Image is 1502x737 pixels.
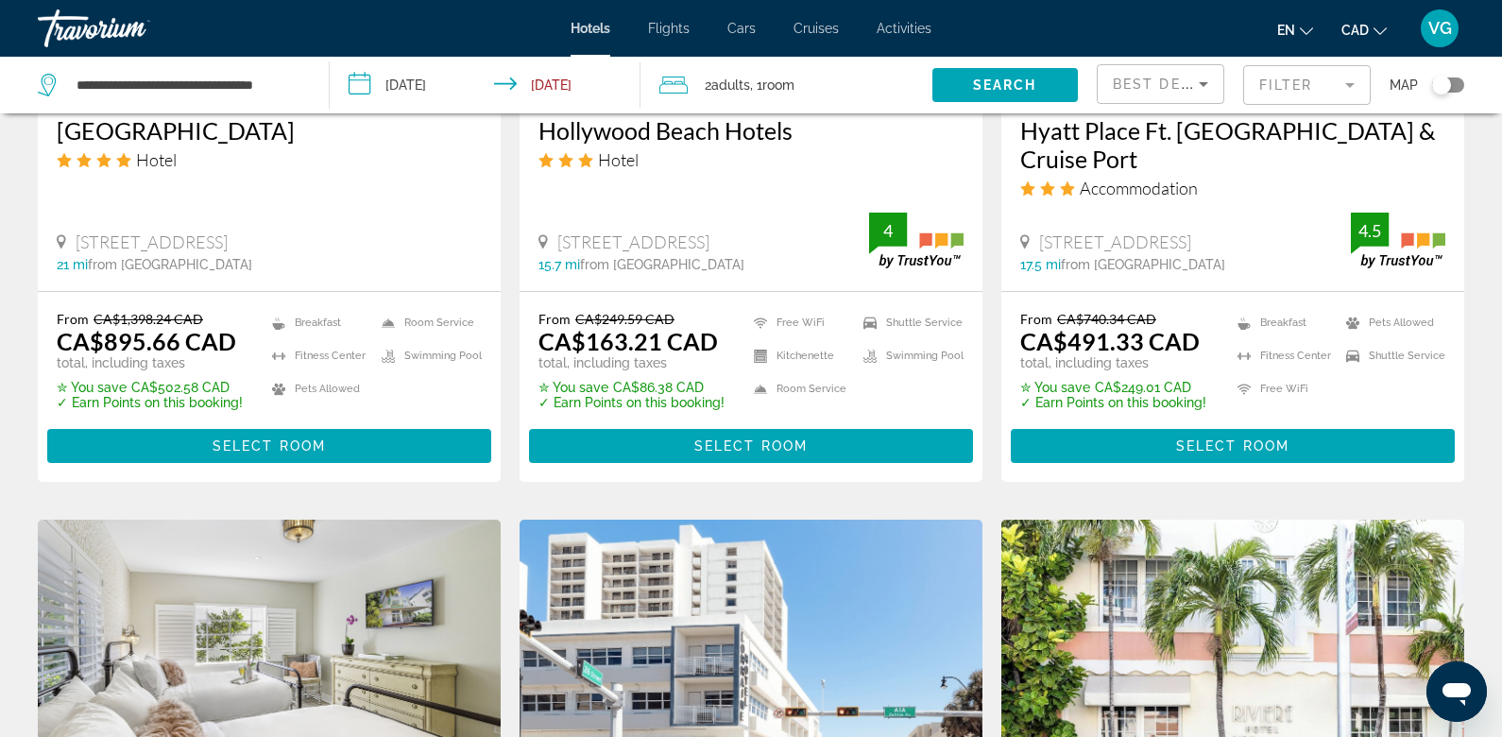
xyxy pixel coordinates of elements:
[744,344,854,368] li: Kitchenette
[648,21,690,36] a: Flights
[1176,438,1289,454] span: Select Room
[1341,23,1369,38] span: CAD
[538,327,718,355] ins: CA$163.21 CAD
[598,149,639,170] span: Hotel
[47,429,491,463] button: Select Room
[538,257,580,272] span: 15.7 mi
[640,57,932,113] button: Travelers: 2 adults, 0 children
[529,434,973,454] a: Select Room
[575,311,674,327] del: CA$249.59 CAD
[57,395,243,410] p: ✓ Earn Points on this booking!
[744,311,854,334] li: Free WiFi
[1277,16,1313,43] button: Change language
[538,311,571,327] span: From
[1113,77,1211,92] span: Best Deals
[538,395,725,410] p: ✓ Earn Points on this booking!
[1020,395,1206,410] p: ✓ Earn Points on this booking!
[1390,72,1418,98] span: Map
[711,77,750,93] span: Adults
[750,72,794,98] span: , 1
[1428,19,1452,38] span: VG
[57,116,482,145] a: [GEOGRAPHIC_DATA]
[1061,257,1225,272] span: from [GEOGRAPHIC_DATA]
[1011,429,1455,463] button: Select Room
[57,257,88,272] span: 21 mi
[1415,9,1464,48] button: User Menu
[1337,311,1445,334] li: Pets Allowed
[694,438,808,454] span: Select Room
[213,438,326,454] span: Select Room
[1011,434,1455,454] a: Select Room
[529,429,973,463] button: Select Room
[538,380,725,395] p: CA$86.38 CAD
[1418,77,1464,94] button: Toggle map
[263,311,372,334] li: Breakfast
[557,231,709,252] span: [STREET_ADDRESS]
[571,21,610,36] a: Hotels
[1277,23,1295,38] span: en
[1020,116,1445,173] a: Hyatt Place Ft. [GEOGRAPHIC_DATA] & Cruise Port
[57,311,89,327] span: From
[263,344,372,368] li: Fitness Center
[538,149,964,170] div: 3 star Hotel
[57,149,482,170] div: 4 star Hotel
[973,77,1037,93] span: Search
[877,21,931,36] a: Activities
[1020,178,1445,198] div: 3 star Accommodation
[762,77,794,93] span: Room
[57,327,236,355] ins: CA$895.66 CAD
[869,213,964,268] img: trustyou-badge.svg
[372,311,482,334] li: Room Service
[1228,311,1337,334] li: Breakfast
[1228,377,1337,401] li: Free WiFi
[869,219,907,242] div: 4
[57,380,243,395] p: CA$502.58 CAD
[538,380,608,395] span: ✮ You save
[76,231,228,252] span: [STREET_ADDRESS]
[932,68,1078,102] button: Search
[705,72,750,98] span: 2
[94,311,203,327] del: CA$1,398.24 CAD
[136,149,177,170] span: Hotel
[744,377,854,401] li: Room Service
[1113,73,1208,95] mat-select: Sort by
[1039,231,1191,252] span: [STREET_ADDRESS]
[1020,257,1061,272] span: 17.5 mi
[1341,16,1387,43] button: Change currency
[854,344,964,368] li: Swimming Pool
[263,377,372,401] li: Pets Allowed
[1057,311,1156,327] del: CA$740.34 CAD
[1351,213,1445,268] img: trustyou-badge.svg
[88,257,252,272] span: from [GEOGRAPHIC_DATA]
[1426,661,1487,722] iframe: Button to launch messaging window
[1337,344,1445,368] li: Shuttle Service
[538,355,725,370] p: total, including taxes
[1020,355,1206,370] p: total, including taxes
[1351,219,1389,242] div: 4.5
[1228,344,1337,368] li: Fitness Center
[1243,64,1371,106] button: Filter
[538,116,964,145] a: Hollywood Beach Hotels
[330,57,640,113] button: Check-in date: Oct 28, 2025 Check-out date: Oct 30, 2025
[57,380,127,395] span: ✮ You save
[372,344,482,368] li: Swimming Pool
[727,21,756,36] a: Cars
[47,434,491,454] a: Select Room
[1020,311,1052,327] span: From
[1020,380,1206,395] p: CA$249.01 CAD
[1020,380,1090,395] span: ✮ You save
[57,355,243,370] p: total, including taxes
[38,4,227,53] a: Travorium
[794,21,839,36] a: Cruises
[854,311,964,334] li: Shuttle Service
[1080,178,1198,198] span: Accommodation
[580,257,744,272] span: from [GEOGRAPHIC_DATA]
